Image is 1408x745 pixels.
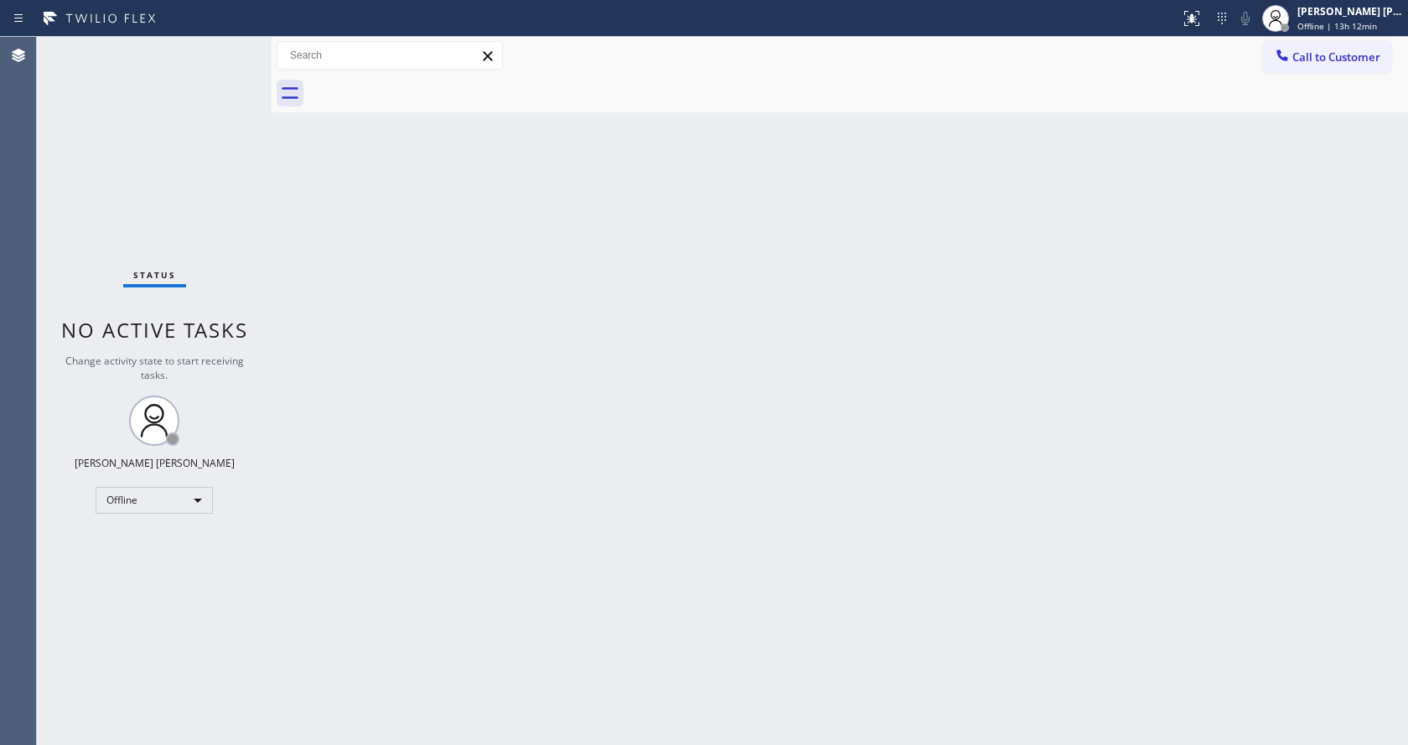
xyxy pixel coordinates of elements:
button: Mute [1234,7,1257,30]
button: Call to Customer [1263,41,1391,73]
div: [PERSON_NAME] [PERSON_NAME] [75,456,235,470]
span: Change activity state to start receiving tasks. [65,354,244,382]
span: Status [133,269,176,281]
span: Offline | 13h 12min [1297,20,1377,32]
input: Search [277,42,502,69]
div: Offline [96,487,213,514]
span: Call to Customer [1292,49,1380,65]
div: [PERSON_NAME] [PERSON_NAME] [1297,4,1403,18]
span: No active tasks [61,316,248,344]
